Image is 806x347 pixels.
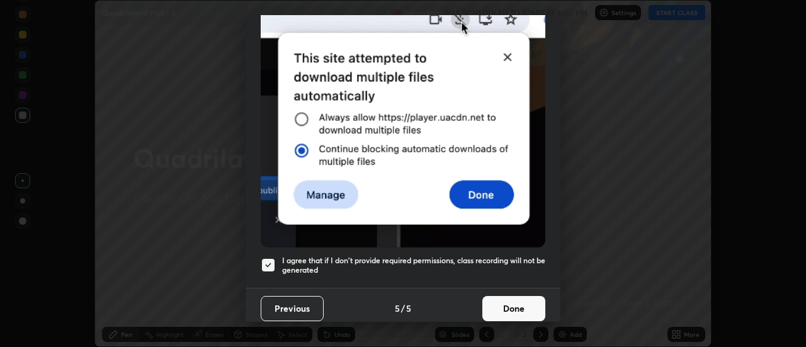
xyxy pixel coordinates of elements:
h4: 5 [406,302,411,315]
button: Done [482,296,545,321]
h5: I agree that if I don't provide required permissions, class recording will not be generated [282,256,545,275]
button: Previous [261,296,324,321]
h4: / [401,302,405,315]
h4: 5 [395,302,400,315]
